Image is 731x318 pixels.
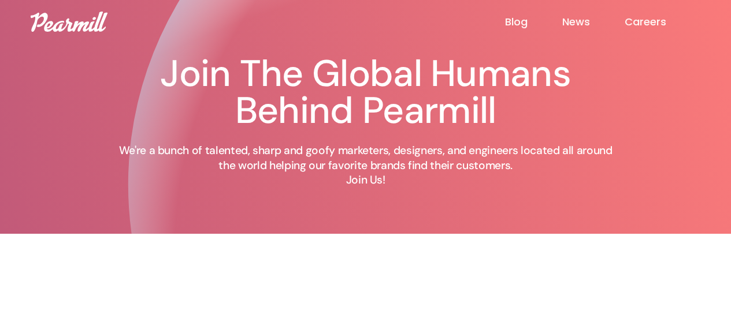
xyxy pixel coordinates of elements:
a: Careers [624,15,700,29]
a: Blog [504,15,562,29]
a: News [562,15,624,29]
p: We're a bunch of talented, sharp and goofy marketers, designers, and engineers located all around... [112,143,620,188]
img: Pearmill logo [31,12,107,32]
h1: Join The Global Humans Behind Pearmill [112,55,620,129]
